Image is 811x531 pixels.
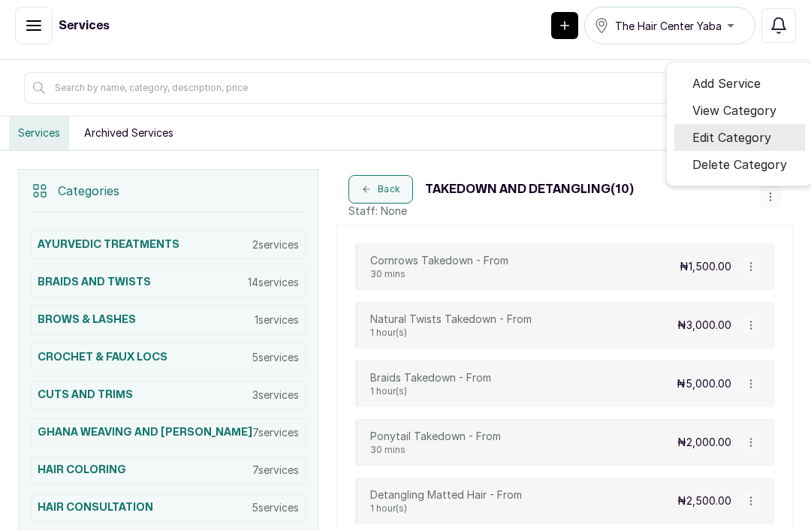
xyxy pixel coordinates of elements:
div: Detangling Matted Hair - From1 hour(s) [370,487,522,514]
h3: CUTS AND TRIMS [38,388,133,403]
span: Delete Category [692,155,787,173]
h3: BRAIDS AND TWISTS [38,275,151,290]
button: Services [9,116,69,149]
button: Archived Services [75,116,182,149]
div: Cornrows Takedown - From30 mins [370,253,508,280]
p: Detangling Matted Hair - From [370,487,522,502]
p: 7 services [252,463,299,478]
p: Categories [58,182,119,200]
p: ₦2,000.00 [677,435,731,450]
p: ₦1,500.00 [680,259,731,274]
span: View Category [692,101,776,119]
p: 30 mins [370,444,501,456]
span: Edit Category [692,128,771,146]
p: 2 services [252,237,299,252]
input: Search by name, category, description, price [24,72,734,104]
p: 7 services [252,425,299,440]
p: 3 services [252,388,299,403]
h3: CROCHET & FAUX LOCS [38,350,167,365]
p: 1 hour(s) [370,385,491,397]
span: Add Service [692,74,761,92]
button: Back [348,175,413,204]
h3: AYURVEDIC TREATMENTS [38,237,179,252]
p: Staff: None [348,204,634,219]
h3: GHANA WEAVING AND [PERSON_NAME] [38,425,252,440]
h3: BROWS & LASHES [38,312,136,327]
div: Ponytail Takedown - From30 mins [370,429,501,456]
h3: HAIR CONSULTATION [38,500,153,515]
p: 1 services [255,312,299,327]
p: Braids Takedown - From [370,370,491,385]
p: 5 services [252,500,299,515]
p: ₦2,500.00 [677,493,731,508]
p: 1 hour(s) [370,502,522,514]
p: Ponytail Takedown - From [370,429,501,444]
h3: HAIR COLORING [38,463,126,478]
p: Cornrows Takedown - From [370,253,508,268]
p: ₦3,000.00 [677,318,731,333]
p: 5 services [252,350,299,365]
span: The Hair Center Yaba [615,18,722,34]
h3: TAKEDOWN AND DETANGLING ( 10 ) [425,180,634,198]
button: The Hair Center Yaba [584,7,755,44]
p: 30 mins [370,268,508,280]
div: Braids Takedown - From1 hour(s) [370,370,491,397]
p: 14 services [248,275,299,290]
p: 1 hour(s) [370,327,532,339]
p: Natural Twists Takedown - From [370,312,532,327]
p: ₦5,000.00 [677,376,731,391]
h1: Services [59,17,110,35]
div: Natural Twists Takedown - From1 hour(s) [370,312,532,339]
